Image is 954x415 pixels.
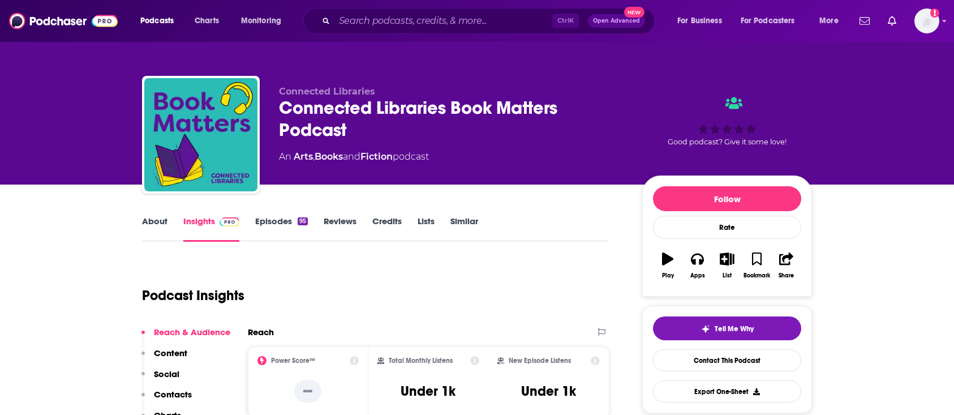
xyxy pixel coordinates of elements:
[552,14,579,28] span: Ctrl K
[142,287,244,304] h1: Podcast Insights
[144,78,257,191] img: Connected Libraries Book Matters Podcast
[248,327,274,337] h2: Reach
[450,216,478,242] a: Similar
[914,8,939,33] span: Logged in as AnnaO
[187,12,226,30] a: Charts
[255,216,308,242] a: Episodes95
[298,217,308,225] div: 95
[401,383,455,400] h3: Under 1k
[334,12,552,30] input: Search podcasts, credits, & more...
[914,8,939,33] button: Show profile menu
[313,151,315,162] span: ,
[154,369,179,379] p: Social
[744,272,770,279] div: Bookmark
[141,369,179,390] button: Social
[742,245,771,286] button: Bookmark
[741,13,795,29] span: For Podcasters
[588,14,645,28] button: Open AdvancedNew
[271,357,315,365] h2: Power Score™
[690,272,705,279] div: Apps
[195,13,219,29] span: Charts
[653,349,801,371] a: Contact This Podcast
[154,389,192,400] p: Contacts
[389,357,453,365] h2: Total Monthly Listens
[154,327,230,337] p: Reach & Audience
[220,217,239,226] img: Podchaser Pro
[279,86,375,97] span: Connected Libraries
[241,13,281,29] span: Monitoring
[140,13,174,29] span: Podcasts
[141,389,192,410] button: Contacts
[855,11,874,31] a: Show notifications dropdown
[183,216,239,242] a: InsightsPodchaser Pro
[653,316,801,340] button: tell me why sparkleTell Me Why
[677,13,722,29] span: For Business
[279,150,429,164] div: An podcast
[233,12,296,30] button: open menu
[593,18,640,24] span: Open Advanced
[343,151,360,162] span: and
[653,245,682,286] button: Play
[712,245,742,286] button: List
[819,13,839,29] span: More
[715,324,754,333] span: Tell Me Why
[132,12,188,30] button: open menu
[653,216,801,239] div: Rate
[723,272,732,279] div: List
[811,12,853,30] button: open menu
[653,380,801,403] button: Export One-Sheet
[914,8,939,33] img: User Profile
[642,86,812,156] div: Good podcast? Give it some love!
[141,327,230,348] button: Reach & Audience
[624,7,644,18] span: New
[701,324,710,333] img: tell me why sparkle
[682,245,712,286] button: Apps
[324,216,356,242] a: Reviews
[360,151,393,162] a: Fiction
[930,8,939,18] svg: Add a profile image
[772,245,801,286] button: Share
[372,216,402,242] a: Credits
[142,216,167,242] a: About
[668,138,787,146] span: Good podcast? Give it some love!
[418,216,435,242] a: Lists
[669,12,736,30] button: open menu
[294,151,313,162] a: Arts
[315,151,343,162] a: Books
[294,380,321,403] p: --
[521,383,576,400] h3: Under 1k
[779,272,794,279] div: Share
[509,357,571,365] h2: New Episode Listens
[653,186,801,211] button: Follow
[9,10,118,32] img: Podchaser - Follow, Share and Rate Podcasts
[314,8,665,34] div: Search podcasts, credits, & more...
[883,11,901,31] a: Show notifications dropdown
[141,348,187,369] button: Content
[154,348,187,358] p: Content
[733,12,811,30] button: open menu
[662,272,674,279] div: Play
